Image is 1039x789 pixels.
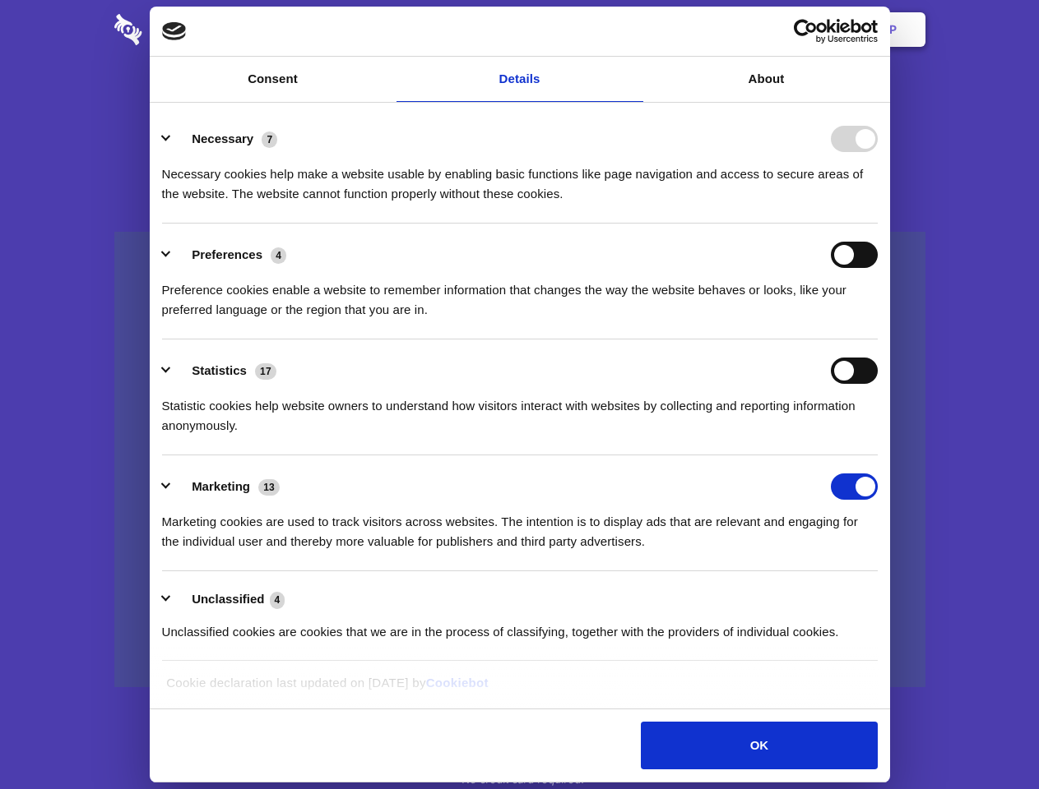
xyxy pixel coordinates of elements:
button: Marketing (13) [162,473,290,500]
div: Unclassified cookies are cookies that we are in the process of classifying, together with the pro... [162,610,878,642]
button: Unclassified (4) [162,589,295,610]
a: Usercentrics Cookiebot - opens in a new window [734,19,878,44]
span: 13 [258,479,280,496]
button: Preferences (4) [162,242,297,268]
button: OK [641,722,877,769]
a: Wistia video thumbnail [114,232,925,688]
span: 7 [262,131,277,148]
img: logo-wordmark-white-trans-d4663122ce5f474addd5e946df7df03e33cb6a1c49d2221995e7729f52c070b2.svg [114,14,255,45]
button: Statistics (17) [162,358,287,384]
div: Necessary cookies help make a website usable by enabling basic functions like page navigation and... [162,152,878,204]
div: Cookie declaration last updated on [DATE] by [154,673,885,705]
a: Cookiebot [426,676,489,690]
a: Login [746,4,818,55]
h1: Eliminate Slack Data Loss. [114,74,925,133]
a: Details [397,57,643,102]
div: Statistic cookies help website owners to understand how visitors interact with websites by collec... [162,384,878,436]
div: Marketing cookies are used to track visitors across websites. The intention is to display ads tha... [162,500,878,551]
label: Marketing [192,479,250,493]
span: 17 [255,363,276,380]
label: Necessary [192,131,253,145]
a: About [643,57,890,102]
label: Statistics [192,363,247,377]
button: Necessary (7) [162,126,288,152]
span: 4 [270,592,285,608]
div: Preference cookies enable a website to remember information that changes the way the website beha... [162,268,878,320]
a: Contact [667,4,743,55]
a: Pricing [483,4,554,55]
h4: Auto-redaction of sensitive data, encrypted data sharing and self-destructing private chats. Shar... [114,150,925,204]
span: 4 [271,247,286,264]
iframe: Drift Widget Chat Controller [957,707,1019,769]
a: Consent [150,57,397,102]
img: logo [162,22,187,40]
label: Preferences [192,247,262,261]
